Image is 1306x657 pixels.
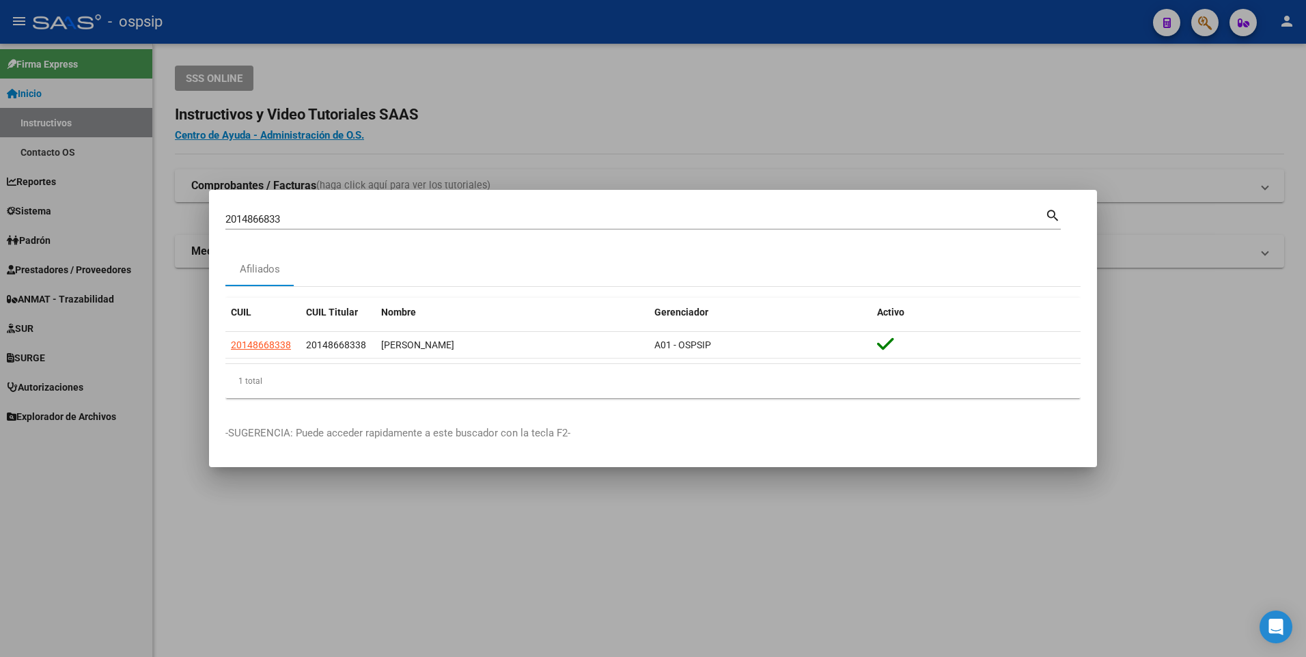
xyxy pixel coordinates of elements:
[231,307,251,318] span: CUIL
[654,339,711,350] span: A01 - OSPSIP
[225,425,1081,441] p: -SUGERENCIA: Puede acceder rapidamente a este buscador con la tecla F2-
[1045,206,1061,223] mat-icon: search
[872,298,1081,327] datatable-header-cell: Activo
[376,298,649,327] datatable-header-cell: Nombre
[240,262,280,277] div: Afiliados
[225,298,301,327] datatable-header-cell: CUIL
[877,307,904,318] span: Activo
[301,298,376,327] datatable-header-cell: CUIL Titular
[306,339,366,350] span: 20148668338
[654,307,708,318] span: Gerenciador
[381,307,416,318] span: Nombre
[381,337,643,353] div: [PERSON_NAME]
[225,364,1081,398] div: 1 total
[649,298,872,327] datatable-header-cell: Gerenciador
[306,307,358,318] span: CUIL Titular
[231,339,291,350] span: 20148668338
[1260,611,1292,643] div: Open Intercom Messenger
